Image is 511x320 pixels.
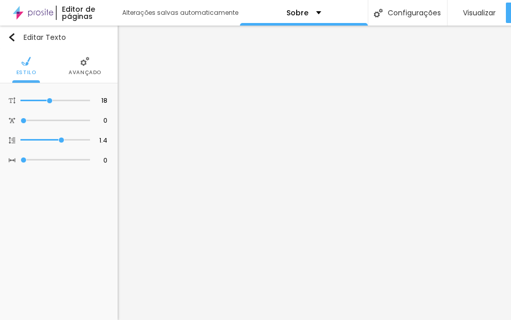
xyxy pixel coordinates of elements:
[69,70,101,75] span: Avançado
[8,33,16,41] img: Icone
[374,9,383,17] img: Icone
[16,70,36,75] span: Estilo
[9,117,15,124] img: Icone
[56,6,112,20] div: Editor de páginas
[448,3,506,23] button: Visualizar
[122,10,240,16] div: Alterações salvas automaticamente
[8,33,66,41] div: Editar Texto
[9,97,15,104] img: Icone
[463,9,496,17] span: Visualizar
[21,57,31,66] img: Icone
[9,137,15,144] img: Icone
[9,157,15,164] img: Icone
[286,9,308,16] p: Sobre
[80,57,90,66] img: Icone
